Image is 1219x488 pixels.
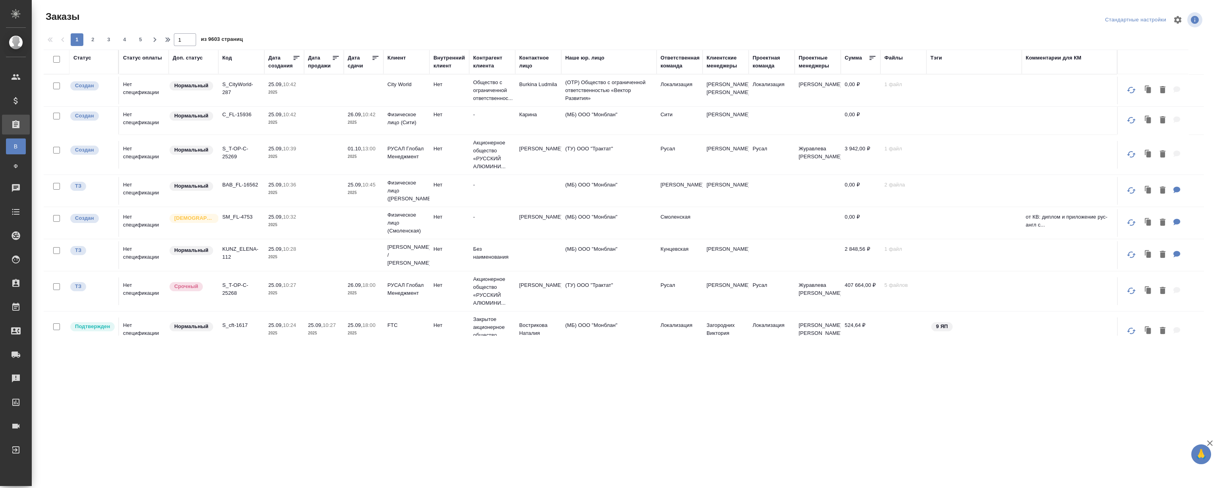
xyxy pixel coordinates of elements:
[348,119,379,127] p: 2025
[473,213,511,221] p: -
[362,111,376,117] p: 10:42
[1141,112,1156,129] button: Клонировать
[930,54,942,62] div: Тэги
[799,54,837,70] div: Проектные менеджеры
[1156,283,1169,299] button: Удалить
[749,77,795,104] td: Локализация
[884,181,922,189] p: 2 файла
[515,277,561,305] td: [PERSON_NAME]
[703,177,749,205] td: [PERSON_NAME]
[222,54,232,62] div: Код
[1191,444,1211,464] button: 🙏
[268,246,283,252] p: 25.09,
[348,189,379,197] p: 2025
[387,243,426,267] p: [PERSON_NAME] / [PERSON_NAME]
[473,245,511,261] p: Без наименования
[749,141,795,169] td: Русал
[561,141,657,169] td: (ТУ) ООО "Трактат"
[348,182,362,188] p: 25.09,
[1122,213,1141,232] button: Обновить
[433,321,465,329] p: Нет
[433,81,465,88] p: Нет
[118,33,131,46] button: 4
[268,119,300,127] p: 2025
[44,10,79,23] span: Заказы
[348,329,379,337] p: 2025
[387,145,426,161] p: РУСАЛ Глобал Менеджмент
[268,146,283,152] p: 25.09,
[222,321,260,329] p: S_cft-1617
[433,145,465,153] p: Нет
[75,214,94,222] p: Создан
[268,214,283,220] p: 25.09,
[75,182,81,190] p: ТЗ
[134,36,147,44] span: 5
[841,177,880,205] td: 0,00 ₽
[841,317,880,345] td: 524,64 ₽
[433,181,465,189] p: Нет
[565,54,605,62] div: Наше юр. лицо
[268,88,300,96] p: 2025
[222,245,260,261] p: KUNZ_ELENA-112
[69,145,114,156] div: Выставляется автоматически при создании заказа
[1122,321,1141,340] button: Обновить
[841,77,880,104] td: 0,00 ₽
[749,277,795,305] td: Русал
[102,33,115,46] button: 3
[119,177,169,205] td: Нет спецификации
[433,281,465,289] p: Нет
[657,77,703,104] td: Локализация
[515,141,561,169] td: [PERSON_NAME]
[387,179,426,203] p: Физическое лицо ([PERSON_NAME])
[387,111,426,127] p: Физическое лицо (Сити)
[169,321,214,332] div: Статус по умолчанию для стандартных заказов
[174,112,208,120] p: Нормальный
[6,158,26,174] a: Ф
[268,289,300,297] p: 2025
[169,111,214,121] div: Статус по умолчанию для стандартных заказов
[473,275,511,307] p: Акционерное общество «РУССКИЙ АЛЮМИНИ...
[169,213,214,224] div: Выставляется автоматически для первых 3 заказов нового контактного лица. Особое внимание
[174,214,214,222] p: [DEMOGRAPHIC_DATA]
[283,111,296,117] p: 10:42
[6,138,26,154] a: В
[69,81,114,91] div: Выставляется автоматически при создании заказа
[173,54,203,62] div: Доп. статус
[661,54,700,70] div: Ответственная команда
[174,82,208,90] p: Нормальный
[268,153,300,161] p: 2025
[1026,54,1081,62] div: Комментарии для КМ
[348,111,362,117] p: 26.09,
[1169,215,1184,231] button: Для КМ: от КВ: диплом и приложение рус-англ с НЗ или ЗПК
[1122,111,1141,130] button: Обновить
[1156,247,1169,263] button: Удалить
[362,322,376,328] p: 18:00
[845,54,862,62] div: Сумма
[703,317,749,345] td: Загородних Виктория
[268,189,300,197] p: 2025
[268,282,283,288] p: 25.09,
[1122,145,1141,164] button: Обновить
[268,329,300,337] p: 2025
[1122,81,1141,100] button: Обновить
[387,81,426,88] p: City World
[362,146,376,152] p: 13:00
[222,81,260,96] p: S_CityWorld-287
[268,54,293,70] div: Дата создания
[841,107,880,134] td: 0,00 ₽
[433,111,465,119] p: Нет
[283,282,296,288] p: 10:27
[703,241,749,269] td: [PERSON_NAME]
[134,33,147,46] button: 5
[1156,183,1169,199] button: Удалить
[515,107,561,134] td: Карина
[433,245,465,253] p: Нет
[102,36,115,44] span: 3
[1156,215,1169,231] button: Удалить
[268,322,283,328] p: 25.09,
[222,213,260,221] p: SM_FL-4753
[519,54,557,70] div: Контактное лицо
[348,282,362,288] p: 26.09,
[69,111,114,121] div: Выставляется автоматически при создании заказа
[795,141,841,169] td: Журавлева [PERSON_NAME]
